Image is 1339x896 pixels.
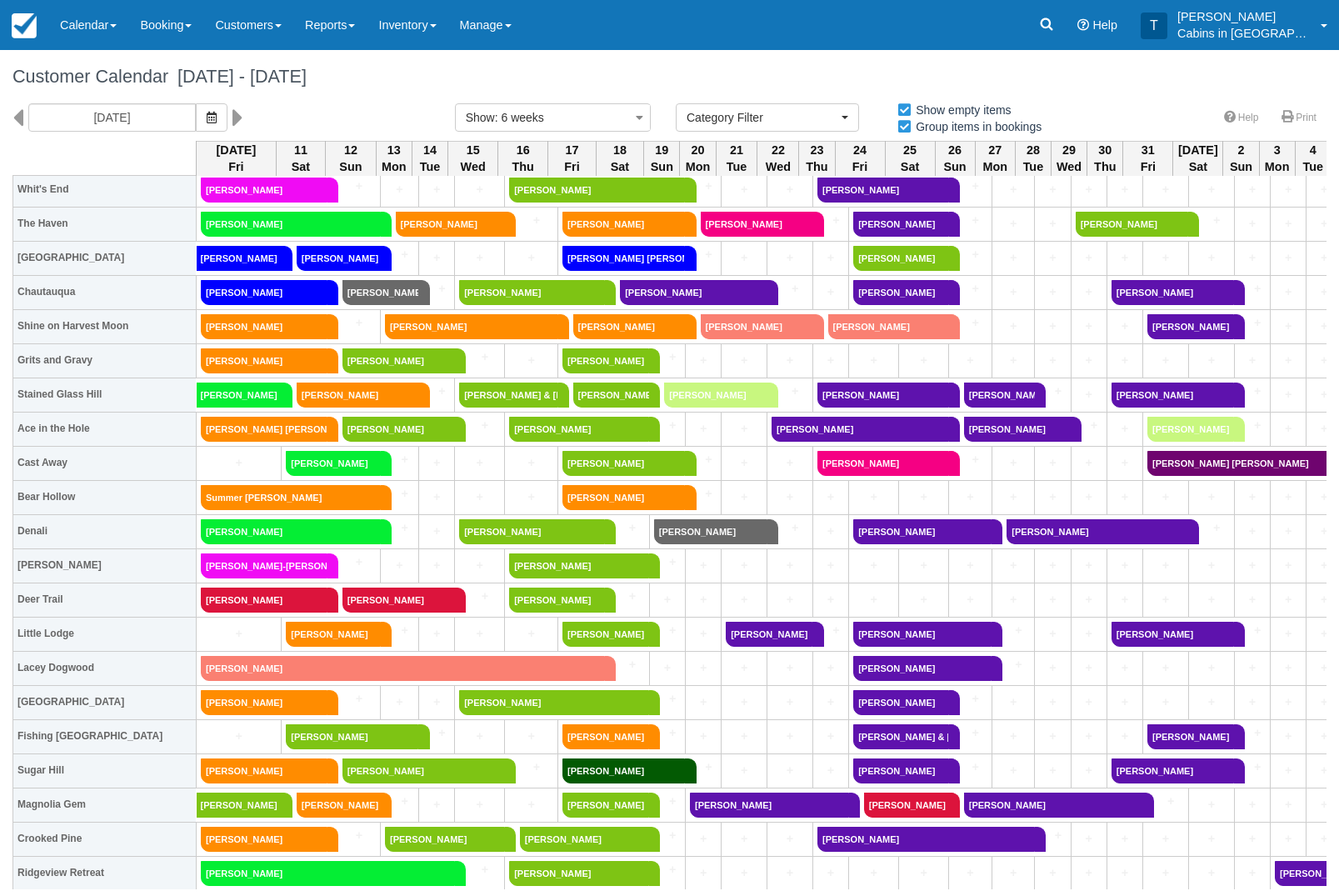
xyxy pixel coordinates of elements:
[1311,420,1337,438] a: +
[418,280,450,298] a: +
[1039,215,1066,233] a: +
[767,519,808,537] a: +
[726,454,762,472] a: +
[817,249,844,267] a: +
[1147,417,1234,442] a: [PERSON_NAME]
[997,591,1031,608] a: +
[297,246,381,271] a: [PERSON_NAME]
[690,557,717,574] a: +
[853,519,992,544] a: [PERSON_NAME]
[853,557,894,574] a: +
[509,488,553,506] a: +
[1275,557,1302,574] a: +
[1076,181,1102,198] a: +
[726,488,762,506] a: +
[1076,557,1102,574] a: +
[1239,488,1266,506] a: +
[286,622,380,647] a: [PERSON_NAME]
[701,314,813,339] a: [PERSON_NAME]
[562,622,649,647] a: [PERSON_NAME]
[381,246,414,263] a: +
[649,690,681,708] a: +
[685,485,717,503] a: +
[562,212,685,237] a: [PERSON_NAME]
[1275,215,1302,233] a: +
[1112,352,1138,369] a: +
[605,519,645,537] a: +
[685,178,717,195] a: +
[949,451,987,468] a: +
[1112,488,1138,506] a: +
[1311,318,1337,335] a: +
[1007,519,1188,544] a: [PERSON_NAME]
[1177,25,1311,42] p: Cabins in [GEOGRAPHIC_DATA]
[1239,249,1266,267] a: +
[817,451,949,476] a: [PERSON_NAME]
[1239,557,1266,574] a: +
[1275,659,1302,677] a: +
[1275,386,1302,403] a: +
[1234,622,1266,639] a: +
[1039,318,1066,335] a: +
[1193,249,1230,267] a: +
[197,383,282,408] a: [PERSON_NAME]
[1039,591,1066,608] a: +
[772,557,808,574] a: +
[772,659,808,677] a: +
[201,519,381,544] a: [PERSON_NAME]
[1193,488,1230,506] a: +
[1039,249,1066,267] a: +
[455,348,501,366] a: +
[1177,8,1311,25] p: [PERSON_NAME]
[1147,181,1184,198] a: +
[1071,417,1102,434] a: +
[1239,523,1266,540] a: +
[423,249,450,267] a: +
[817,178,949,203] a: [PERSON_NAME]
[1112,181,1138,198] a: +
[1076,454,1102,472] a: +
[1147,557,1184,574] a: +
[949,212,987,229] a: +
[1039,181,1066,198] a: +
[605,588,645,605] a: +
[997,454,1031,472] a: +
[385,693,414,711] a: +
[726,181,762,198] a: +
[897,120,1055,132] span: Group items in bookings
[459,383,557,408] a: [PERSON_NAME] & [PERSON_NAME]
[1272,106,1327,130] a: Print
[1275,625,1302,643] a: +
[1147,488,1184,506] a: +
[201,656,605,681] a: [PERSON_NAME]
[1188,519,1229,537] a: +
[997,557,1031,574] a: +
[509,352,553,369] a: +
[1039,283,1066,301] a: +
[495,111,544,124] span: : 6 weeks
[297,383,419,408] a: [PERSON_NAME]
[903,591,944,608] a: +
[423,488,450,506] a: +
[949,178,987,195] a: +
[455,588,501,605] a: +
[828,314,949,339] a: [PERSON_NAME]
[1275,523,1302,540] a: +
[201,553,327,578] a: [PERSON_NAME]-[PERSON_NAME]
[903,557,944,574] a: +
[949,246,987,263] a: +
[423,625,450,643] a: +
[197,246,282,271] a: [PERSON_NAME]
[459,280,605,305] a: [PERSON_NAME]
[654,659,681,677] a: +
[1147,314,1234,339] a: [PERSON_NAME]
[817,557,844,574] a: +
[897,103,1024,115] span: Show empty items
[1311,352,1337,369] a: +
[1193,352,1230,369] a: +
[396,212,505,237] a: [PERSON_NAME]
[1311,283,1337,301] a: +
[949,280,987,298] a: +
[817,283,844,301] a: +
[509,553,649,578] a: [PERSON_NAME]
